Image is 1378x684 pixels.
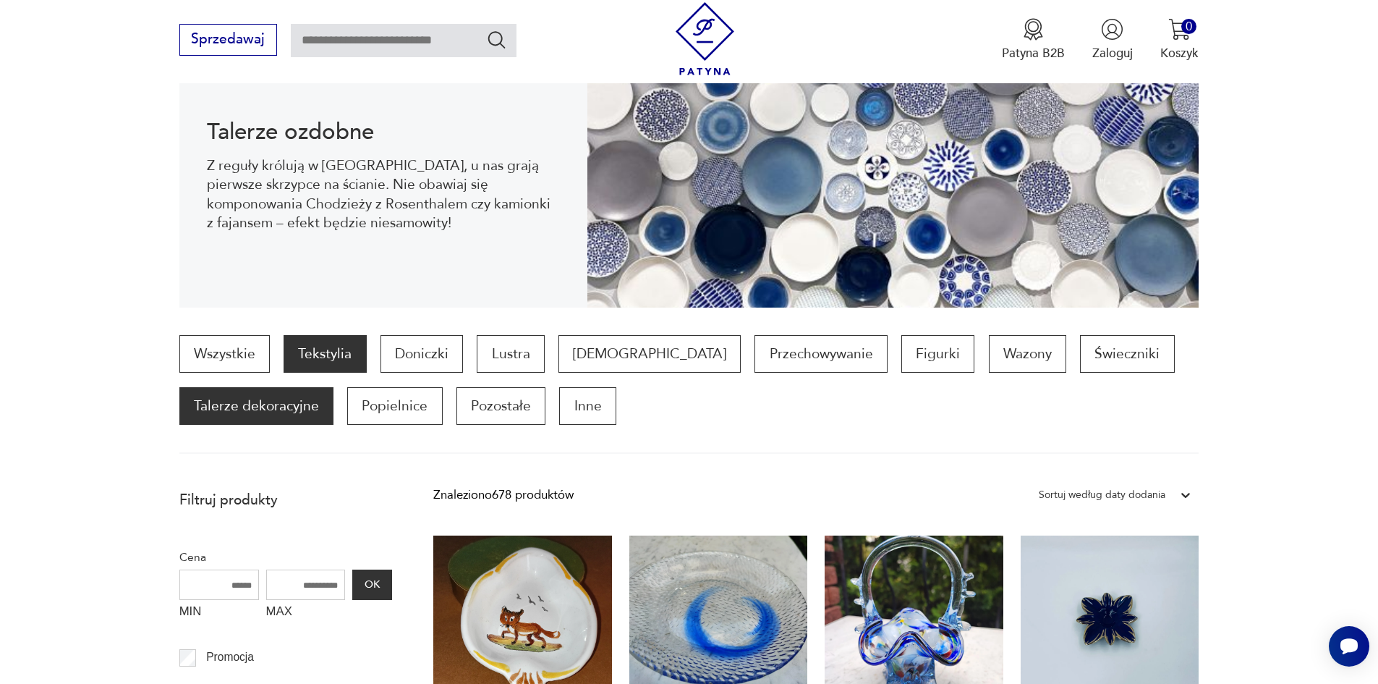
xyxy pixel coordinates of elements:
[347,387,442,425] a: Popielnice
[179,600,259,628] label: MIN
[380,335,463,373] a: Doniczki
[433,486,574,504] div: Znaleziono 678 produktów
[179,491,392,510] p: Filtruj produkty
[266,600,346,628] label: MAX
[668,2,741,75] img: Patyna - sklep z meblami i dekoracjami vintage
[1002,45,1065,62] p: Patyna B2B
[1039,486,1165,504] div: Sortuj według daty dodania
[754,335,887,373] a: Przechowywanie
[1022,18,1045,41] img: Ikona medalu
[207,122,559,143] h1: Talerze ozdobne
[1329,626,1369,667] iframe: Smartsupp widget button
[1002,18,1065,62] a: Ikona medaluPatyna B2B
[1181,19,1196,34] div: 0
[1080,335,1174,373] a: Świeczniki
[179,335,270,373] a: Wszystkie
[1160,45,1199,62] p: Koszyk
[1101,18,1123,41] img: Ikonka użytkownika
[901,335,974,373] a: Figurki
[207,156,559,233] p: Z reguły królują w [GEOGRAPHIC_DATA], u nas grają pierwsze skrzypce na ścianie. Nie obawiaj się k...
[558,335,741,373] a: [DEMOGRAPHIC_DATA]
[179,24,277,56] button: Sprzedawaj
[1002,18,1065,62] button: Patyna B2B
[179,548,392,567] p: Cena
[486,29,507,50] button: Szukaj
[206,648,254,667] p: Promocja
[179,387,333,425] a: Talerze dekoracyjne
[989,335,1066,373] a: Wazony
[1168,18,1191,41] img: Ikona koszyka
[352,570,391,600] button: OK
[456,387,545,425] a: Pozostałe
[1092,45,1133,62] p: Zaloguj
[284,335,366,373] a: Tekstylia
[1092,18,1133,62] button: Zaloguj
[559,387,616,425] a: Inne
[179,35,277,46] a: Sprzedawaj
[1160,18,1199,62] button: 0Koszyk
[587,47,1199,308] img: b5931c5a27f239c65a45eae948afacbd.jpg
[477,335,544,373] a: Lustra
